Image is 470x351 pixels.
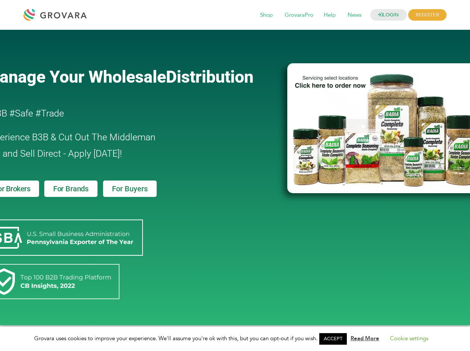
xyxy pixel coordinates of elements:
[34,335,436,342] span: Grovara uses cookies to improve your experience. We'll assume you're ok with this, but you can op...
[53,185,89,192] span: For Brands
[279,8,319,22] span: GrovaraPro
[319,333,347,345] a: ACCEPT
[370,9,407,21] a: LOGIN
[342,8,367,22] span: News
[408,9,447,21] span: REGISTER
[319,8,341,22] span: Help
[390,335,428,342] a: Cookie settings
[112,185,148,192] span: For Buyers
[255,8,278,22] span: Shop
[351,335,379,342] a: Read More
[255,11,278,19] a: Shop
[279,11,319,19] a: GrovaraPro
[342,11,367,19] a: News
[166,67,253,87] span: Distribution
[319,11,341,19] a: Help
[44,181,97,197] a: For Brands
[103,181,157,197] a: For Buyers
